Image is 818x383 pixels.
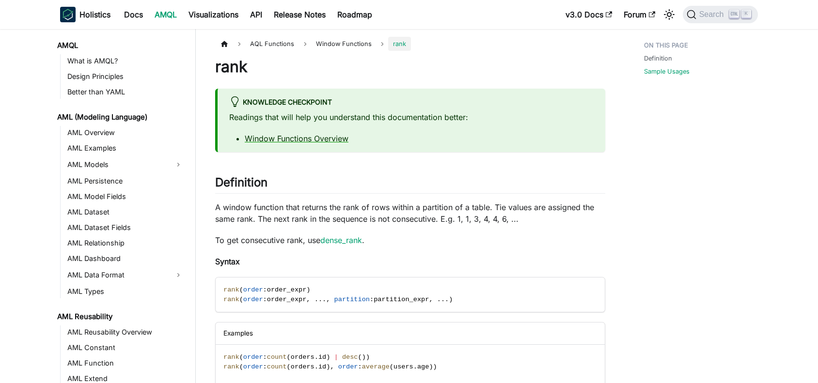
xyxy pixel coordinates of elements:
[64,190,187,203] a: AML Model Fields
[54,110,187,124] a: AML (Modeling Language)
[306,286,310,293] span: )
[118,7,149,22] a: Docs
[223,286,239,293] span: rank
[433,363,437,370] span: )
[417,363,429,370] span: age
[54,310,187,323] a: AML Reusability
[149,7,183,22] a: AMQL
[358,363,362,370] span: :
[267,286,307,293] span: order_expr
[64,267,170,283] a: AML Data Format
[243,363,263,370] span: order
[644,67,690,76] a: Sample Usages
[358,353,362,361] span: (
[315,296,318,303] span: .
[64,70,187,83] a: Design Principles
[50,29,196,383] nav: Docs sidebar
[239,296,243,303] span: (
[263,296,267,303] span: :
[374,296,429,303] span: partition_expr
[318,353,326,361] span: id
[243,353,263,361] span: order
[445,296,449,303] span: .
[390,363,393,370] span: (
[64,85,187,99] a: Better than YAML
[170,267,187,283] button: Expand sidebar category 'AML Data Format'
[60,7,110,22] a: HolisticsHolistics
[263,286,267,293] span: :
[183,7,244,22] a: Visualizations
[741,10,751,18] kbd: K
[413,363,417,370] span: .
[326,363,330,370] span: )
[239,353,243,361] span: (
[64,252,187,265] a: AML Dashboard
[287,363,291,370] span: (
[223,353,239,361] span: rank
[216,322,605,344] div: Examples
[388,37,411,51] span: rank
[429,296,433,303] span: ,
[64,54,187,68] a: What is AMQL?
[245,134,348,143] a: Window Functions Overview
[441,296,445,303] span: .
[64,325,187,339] a: AML Reusability Overview
[618,7,661,22] a: Forum
[267,363,287,370] span: count
[326,296,330,303] span: ,
[366,353,370,361] span: )
[64,126,187,139] a: AML Overview
[560,7,618,22] a: v3.0 Docs
[326,353,330,361] span: )
[215,57,605,77] h1: rank
[79,9,110,20] b: Holistics
[287,353,291,361] span: (
[215,257,240,266] strong: Syntax
[661,7,677,22] button: Switch between dark and light mode (currently light mode)
[318,363,326,370] span: id
[64,141,187,155] a: AML Examples
[239,286,243,293] span: (
[215,201,605,225] p: A window function that returns the rank of rows within a partition of a table. Tie values are ass...
[362,353,366,361] span: )
[64,356,187,370] a: AML Function
[267,296,307,303] span: order_expr
[243,286,263,293] span: order
[370,296,374,303] span: :
[239,363,243,370] span: (
[215,37,234,51] a: Home page
[393,363,413,370] span: users
[215,37,605,51] nav: Breadcrumbs
[320,235,362,245] a: dense_rank
[291,353,315,361] span: orders
[229,111,594,123] p: Readings that will help you understand this documentation better:
[311,37,377,51] span: Window Functions
[64,221,187,234] a: AML Dataset Fields
[449,296,453,303] span: )
[215,175,605,194] h2: Definition
[322,296,326,303] span: .
[223,363,239,370] span: rank
[64,285,187,298] a: AML Types
[429,363,433,370] span: )
[331,7,378,22] a: Roadmap
[60,7,76,22] img: Holistics
[338,363,358,370] span: order
[244,7,268,22] a: API
[696,10,730,19] span: Search
[245,37,299,51] span: AQL Functions
[64,157,170,172] a: AML Models
[315,363,318,370] span: .
[229,96,594,109] div: Knowledge Checkpoint
[64,205,187,219] a: AML Dataset
[64,236,187,250] a: AML Relationship
[318,296,322,303] span: .
[223,296,239,303] span: rank
[267,353,287,361] span: count
[644,54,672,63] a: Definition
[342,353,358,361] span: desc
[263,363,267,370] span: :
[268,7,331,22] a: Release Notes
[683,6,758,23] button: Search (Ctrl+K)
[64,174,187,188] a: AML Persistence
